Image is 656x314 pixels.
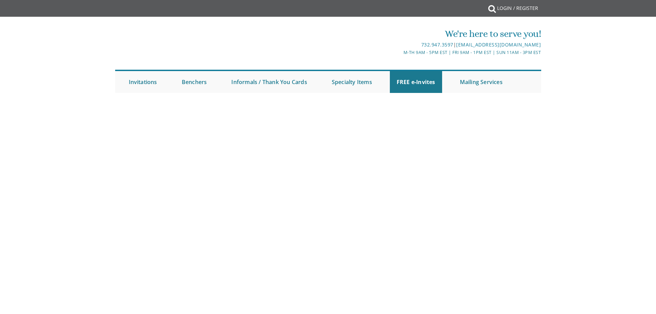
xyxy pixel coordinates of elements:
a: [EMAIL_ADDRESS][DOMAIN_NAME] [456,41,541,48]
a: Mailing Services [453,71,509,93]
a: Invitations [122,71,164,93]
div: We're here to serve you! [257,27,541,41]
a: 732.947.3597 [421,41,453,48]
a: Specialty Items [325,71,379,93]
div: M-Th 9am - 5pm EST | Fri 9am - 1pm EST | Sun 11am - 3pm EST [257,49,541,56]
a: FREE e-Invites [390,71,442,93]
a: Informals / Thank You Cards [224,71,314,93]
a: Benchers [175,71,214,93]
div: | [257,41,541,49]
